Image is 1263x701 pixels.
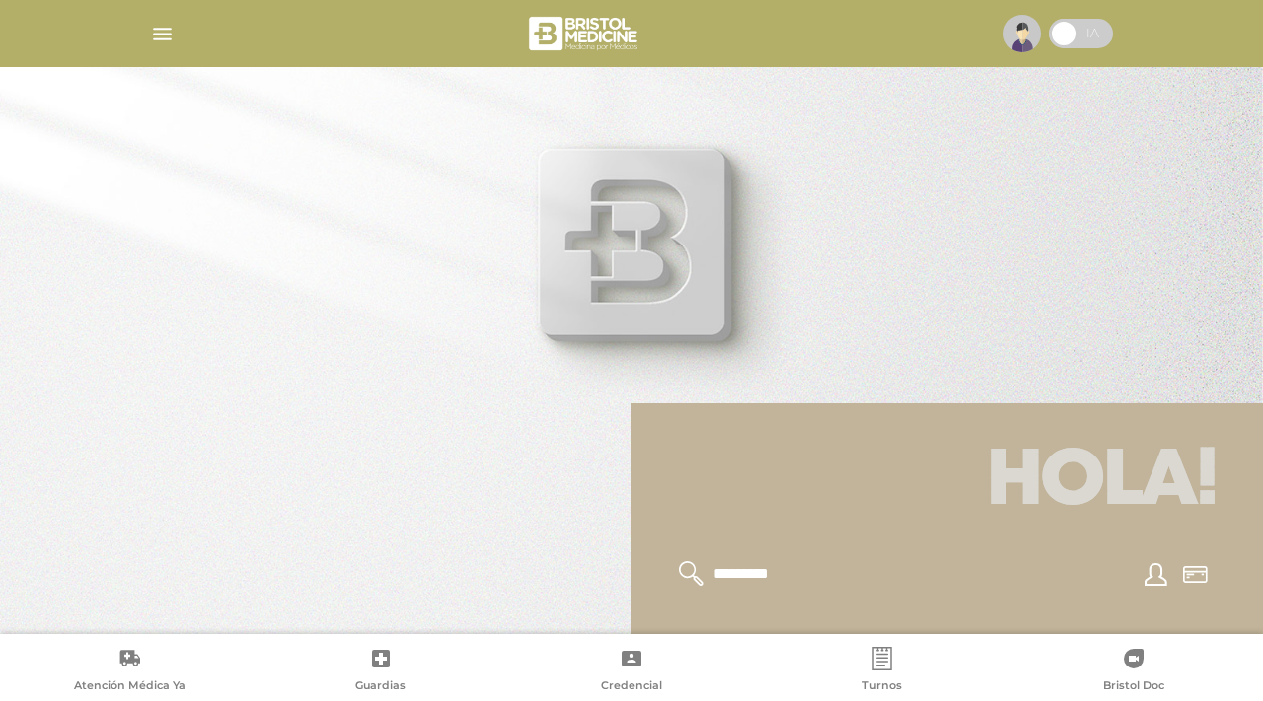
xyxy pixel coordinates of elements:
[74,678,186,696] span: Atención Médica Ya
[862,678,902,696] span: Turnos
[355,678,406,696] span: Guardias
[601,678,662,696] span: Credencial
[757,647,1007,697] a: Turnos
[655,427,1239,537] h1: Hola!
[506,647,757,697] a: Credencial
[1003,15,1041,52] img: profile-placeholder.svg
[150,22,175,46] img: Cober_menu-lines-white.svg
[1103,678,1164,696] span: Bristol Doc
[1008,647,1259,697] a: Bristol Doc
[526,10,643,57] img: bristol-medicine-blanco.png
[4,647,255,697] a: Atención Médica Ya
[255,647,505,697] a: Guardias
